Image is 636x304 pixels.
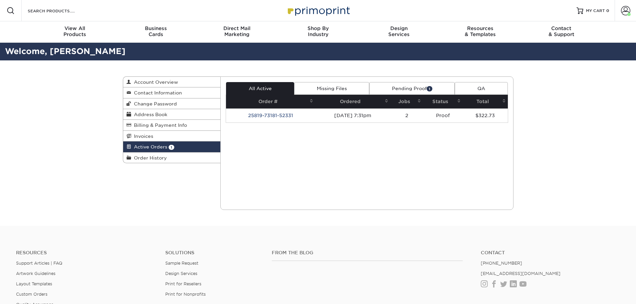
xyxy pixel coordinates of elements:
span: Change Password [131,101,177,106]
a: Shop ByIndustry [277,21,359,43]
a: DesignServices [359,21,440,43]
td: 2 [390,108,423,122]
span: Account Overview [131,79,178,85]
div: Cards [115,25,196,37]
span: 1 [427,86,432,91]
span: Active Orders [131,144,167,149]
span: MY CART [586,8,605,14]
span: Direct Mail [196,25,277,31]
a: [PHONE_NUMBER] [481,261,522,266]
a: View AllProducts [34,21,116,43]
a: Change Password [123,98,221,109]
a: Resources& Templates [440,21,521,43]
a: Active Orders 1 [123,141,221,152]
img: Primoprint [285,3,352,18]
span: View All [34,25,116,31]
span: Design [359,25,440,31]
span: Shop By [277,25,359,31]
span: 0 [606,8,609,13]
a: Contact Information [123,87,221,98]
span: Billing & Payment Info [131,122,187,128]
div: Products [34,25,116,37]
h4: Resources [16,250,155,256]
span: Address Book [131,112,167,117]
div: Marketing [196,25,277,37]
a: [EMAIL_ADDRESS][DOMAIN_NAME] [481,271,561,276]
a: Layout Templates [16,281,52,286]
a: Design Services [165,271,197,276]
a: Pending Proof1 [369,82,455,95]
td: Proof [423,108,463,122]
div: & Support [521,25,602,37]
a: Contact& Support [521,21,602,43]
div: Services [359,25,440,37]
a: Account Overview [123,77,221,87]
th: Jobs [390,95,423,108]
a: Order History [123,153,221,163]
th: Status [423,95,463,108]
div: & Templates [440,25,521,37]
div: Industry [277,25,359,37]
span: Contact [521,25,602,31]
td: $322.73 [463,108,507,122]
a: Contact [481,250,620,256]
h4: From the Blog [272,250,463,256]
h4: Solutions [165,250,262,256]
a: BusinessCards [115,21,196,43]
a: Artwork Guidelines [16,271,55,276]
span: Invoices [131,133,153,139]
th: Total [463,95,507,108]
td: [DATE] 7:31pm [315,108,391,122]
span: 1 [169,145,174,150]
a: QA [455,82,507,95]
a: Support Articles | FAQ [16,261,62,266]
span: Contact Information [131,90,182,95]
a: Missing Files [294,82,369,95]
a: Direct MailMarketing [196,21,277,43]
span: Resources [440,25,521,31]
span: Order History [131,155,167,161]
a: All Active [226,82,294,95]
th: Order # [226,95,315,108]
th: Ordered [315,95,391,108]
a: Print for Resellers [165,281,201,286]
a: Billing & Payment Info [123,120,221,130]
td: 25819-73181-52331 [226,108,315,122]
a: Address Book [123,109,221,120]
input: SEARCH PRODUCTS..... [27,7,92,15]
a: Custom Orders [16,292,47,297]
a: Invoices [123,131,221,141]
span: Business [115,25,196,31]
a: Print for Nonprofits [165,292,206,297]
a: Sample Request [165,261,198,266]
